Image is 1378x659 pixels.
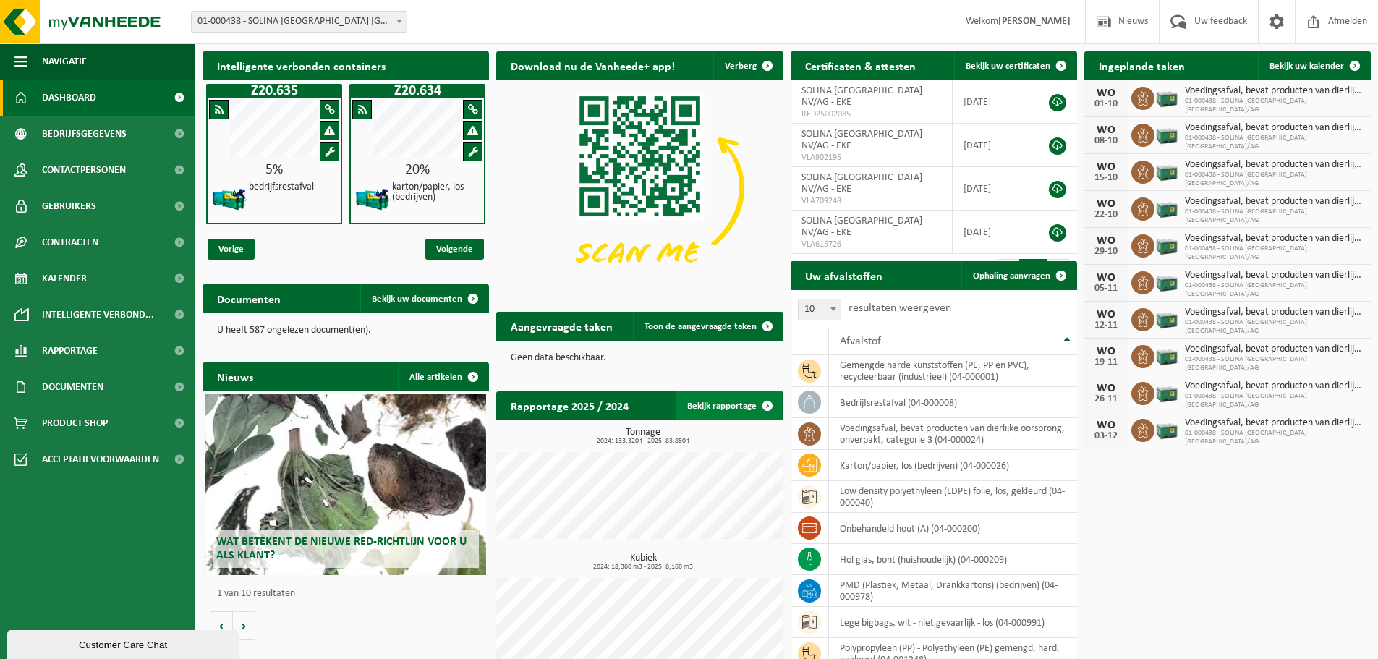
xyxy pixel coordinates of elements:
[1185,270,1364,281] span: Voedingsafval, bevat producten van dierlijke oorsprong, onverpakt, categorie 3
[1185,134,1364,151] span: 01-000438 - SOLINA [GEOGRAPHIC_DATA] [GEOGRAPHIC_DATA]/AG
[1185,122,1364,134] span: Voedingsafval, bevat producten van dierlijke oorsprong, onverpakt, categorie 3
[1092,346,1120,357] div: WO
[1185,233,1364,245] span: Voedingsafval, bevat producten van dierlijke oorsprong, onverpakt, categorie 3
[353,84,482,98] h1: Z20.634
[42,224,98,260] span: Contracten
[1185,392,1364,409] span: 01-000438 - SOLINA [GEOGRAPHIC_DATA] [GEOGRAPHIC_DATA]/AG
[966,61,1050,71] span: Bekijk uw certificaten
[633,312,782,341] a: Toon de aangevraagde taken
[1154,122,1179,146] img: PB-LB-0680-HPE-GN-01
[1154,158,1179,183] img: PB-LB-0680-HPE-GN-01
[1185,159,1364,171] span: Voedingsafval, bevat producten van dierlijke oorsprong, onverpakt, categorie 3
[1092,247,1120,257] div: 29-10
[801,85,922,108] span: SOLINA [GEOGRAPHIC_DATA] NV/AG - EKE
[801,216,922,238] span: SOLINA [GEOGRAPHIC_DATA] NV/AG - EKE
[1084,51,1199,80] h2: Ingeplande taken
[511,353,768,363] p: Geen data beschikbaar.
[503,553,783,571] h3: Kubiek
[191,11,407,33] span: 01-000438 - SOLINA BELGIUM NV/AG - EKE
[1185,318,1364,336] span: 01-000438 - SOLINA [GEOGRAPHIC_DATA] [GEOGRAPHIC_DATA]/AG
[801,152,941,163] span: VLA902195
[1185,245,1364,262] span: 01-000438 - SOLINA [GEOGRAPHIC_DATA] [GEOGRAPHIC_DATA]/AG
[798,299,841,320] span: 10
[1185,85,1364,97] span: Voedingsafval, bevat producten van dierlijke oorsprong, onverpakt, categorie 3
[351,163,484,177] div: 20%
[1092,124,1120,136] div: WO
[829,481,1077,513] td: low density polyethyleen (LDPE) folie, los, gekleurd (04-000040)
[1092,383,1120,394] div: WO
[42,405,108,441] span: Product Shop
[801,195,941,207] span: VLA709248
[829,575,1077,607] td: PMD (Plastiek, Metaal, Drankkartons) (bedrijven) (04-000978)
[1185,344,1364,355] span: Voedingsafval, bevat producten van dierlijke oorsprong, onverpakt, categorie 3
[801,129,922,151] span: SOLINA [GEOGRAPHIC_DATA] NV/AG - EKE
[1092,309,1120,320] div: WO
[42,297,154,333] span: Intelligente verbond...
[829,418,1077,450] td: voedingsafval, bevat producten van dierlijke oorsprong, onverpakt, categorie 3 (04-000024)
[1185,208,1364,225] span: 01-000438 - SOLINA [GEOGRAPHIC_DATA] [GEOGRAPHIC_DATA]/AG
[1154,306,1179,331] img: PB-LB-0680-HPE-GN-01
[1092,284,1120,294] div: 05-11
[210,611,233,640] button: Vorige
[211,181,247,217] img: HK-XZ-20-GN-12
[503,564,783,571] span: 2024: 18,360 m3 - 2025: 8,160 m3
[208,163,341,177] div: 5%
[829,544,1077,575] td: hol glas, bont (huishoudelijk) (04-000209)
[203,284,295,313] h2: Documenten
[1154,417,1179,441] img: PB-LB-0680-HPE-GN-01
[1092,161,1120,173] div: WO
[953,80,1030,124] td: [DATE]
[1154,195,1179,220] img: PB-LB-0680-HPE-GN-01
[829,355,1077,387] td: gemengde harde kunststoffen (PE, PP en PVC), recycleerbaar (industrieel) (04-000001)
[676,391,782,420] a: Bekijk rapportage
[249,182,314,192] h4: bedrijfsrestafval
[998,16,1071,27] strong: [PERSON_NAME]
[961,261,1076,290] a: Ophaling aanvragen
[1092,272,1120,284] div: WO
[503,428,783,445] h3: Tonnage
[1185,171,1364,188] span: 01-000438 - SOLINA [GEOGRAPHIC_DATA] [GEOGRAPHIC_DATA]/AG
[42,441,159,477] span: Acceptatievoorwaarden
[42,333,98,369] span: Rapportage
[953,167,1030,211] td: [DATE]
[1092,136,1120,146] div: 08-10
[1092,420,1120,431] div: WO
[953,211,1030,254] td: [DATE]
[1185,281,1364,299] span: 01-000438 - SOLINA [GEOGRAPHIC_DATA] [GEOGRAPHIC_DATA]/AG
[496,80,783,295] img: Download de VHEPlus App
[42,188,96,224] span: Gebruikers
[1092,235,1120,247] div: WO
[1092,198,1120,210] div: WO
[192,12,407,32] span: 01-000438 - SOLINA BELGIUM NV/AG - EKE
[205,394,486,575] a: Wat betekent de nieuwe RED-richtlijn voor u als klant?
[1154,343,1179,367] img: PB-LB-0680-HPE-GN-01
[233,611,255,640] button: Volgende
[1092,99,1120,109] div: 01-10
[1154,269,1179,294] img: PB-LB-0680-HPE-GN-01
[791,51,930,80] h2: Certificaten & attesten
[1154,380,1179,404] img: PB-LB-0680-HPE-GN-01
[973,271,1050,281] span: Ophaling aanvragen
[372,294,462,304] span: Bekijk uw documenten
[42,116,127,152] span: Bedrijfsgegevens
[42,43,87,80] span: Navigatie
[829,513,1077,544] td: onbehandeld hout (A) (04-000200)
[791,261,897,289] h2: Uw afvalstoffen
[801,172,922,195] span: SOLINA [GEOGRAPHIC_DATA] NV/AG - EKE
[1185,380,1364,392] span: Voedingsafval, bevat producten van dierlijke oorsprong, onverpakt, categorie 3
[42,152,126,188] span: Contactpersonen
[801,239,941,250] span: VLA615726
[829,387,1077,418] td: bedrijfsrestafval (04-000008)
[645,322,757,331] span: Toon de aangevraagde taken
[1269,61,1344,71] span: Bekijk uw kalender
[1185,307,1364,318] span: Voedingsafval, bevat producten van dierlijke oorsprong, onverpakt, categorie 3
[954,51,1076,80] a: Bekijk uw certificaten
[801,109,941,120] span: RED25002085
[203,51,489,80] h2: Intelligente verbonden containers
[1154,232,1179,257] img: PB-LB-0680-HPE-GN-01
[496,51,689,80] h2: Download nu de Vanheede+ app!
[208,239,255,260] span: Vorige
[840,336,881,347] span: Afvalstof
[849,302,951,314] label: resultaten weergeven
